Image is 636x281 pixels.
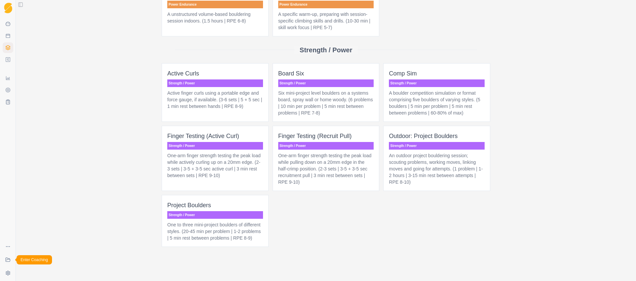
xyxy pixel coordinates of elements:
p: A specific warm-up, preparing with session-specific climbing skills and drills. (10-30 min | skil... [278,11,374,31]
p: A boulder competition simulation or format comprising five boulders of varying styles. (5 boulder... [389,90,485,116]
p: Active Curls [167,69,263,78]
p: Finger Testing (Active Curl) [167,131,263,141]
img: Logo [4,3,12,14]
button: Settings [3,268,13,278]
p: Board Six [278,69,374,78]
p: Power Endurance [167,1,263,8]
p: Strength / Power [167,211,263,219]
p: A unstructured volume-based bouldering session indoors. (1.5 hours | RPE 6-8) [167,11,263,24]
p: Project Boulders [167,201,263,210]
p: Finger Testing (Recruit Pull) [278,131,374,141]
div: Enter Coaching [17,255,52,264]
a: Logo [3,3,13,13]
p: An outdoor project bouldering session; scouting problems, working moves, linking moves and going ... [389,152,485,185]
p: Strength / Power [389,142,485,150]
p: One-arm finger strength testing the peak load while pulling down on a 20mm edge in the half-crimp... [278,152,374,185]
p: Strength / Power [167,142,263,150]
p: One-arm finger strength testing the peak load while actively curling up on a 20mm edge. (2-3 sets... [167,152,263,179]
p: Strength / Power [389,79,485,87]
p: Strength / Power [278,142,374,150]
p: Outdoor: Project Boulders [389,131,485,141]
p: Power Endurance [278,1,374,8]
p: One to three mini-project boulders of different styles. (20-45 min per problem | 1-2 problems | 5... [167,221,263,241]
p: Six mini-project level boulders on a systems board, spray wall or home woody. (6 problems | 10 mi... [278,90,374,116]
p: Comp Sim [389,69,485,78]
h2: Strength / Power [300,46,352,54]
p: Strength / Power [167,79,263,87]
p: Active finger curls using a portable edge and force gauge, if available. (3-6 sets | 5 + 5 sec | ... [167,90,263,110]
p: Strength / Power [278,79,374,87]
